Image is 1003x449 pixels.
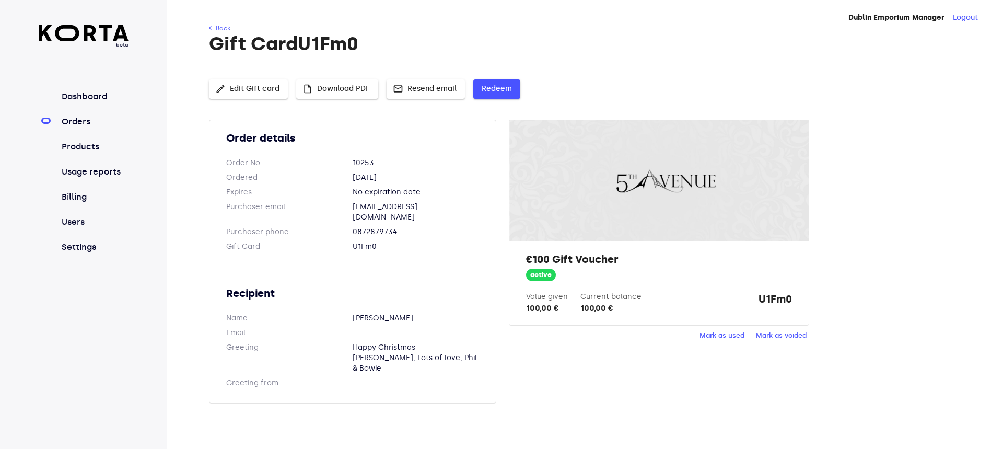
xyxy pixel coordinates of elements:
[226,328,353,338] dt: Email
[580,292,642,301] label: Current balance
[226,227,353,237] dt: Purchaser phone
[226,313,353,324] dt: Name
[756,330,807,342] span: Mark as voided
[226,202,353,223] dt: Purchaser email
[209,33,959,54] h1: Gift Card U1Fm0
[353,202,479,223] dd: [EMAIL_ADDRESS][DOMAIN_NAME]
[209,83,288,92] a: Edit Gift card
[526,270,556,280] span: active
[353,313,479,324] dd: [PERSON_NAME]
[526,302,568,315] div: 100,00 €
[60,191,129,203] a: Billing
[353,172,479,183] dd: [DATE]
[395,83,457,96] span: Resend email
[60,141,129,153] a: Products
[226,172,353,183] dt: Ordered
[699,330,744,342] span: Mark as used
[217,83,279,96] span: Edit Gift card
[39,25,129,41] img: Korta
[353,342,479,374] dd: Happy Christmas [PERSON_NAME], Lots of love, Phil & Bowie
[302,84,313,94] span: insert_drive_file
[226,342,353,374] dt: Greeting
[226,158,353,168] dt: Order No.
[759,292,792,315] strong: U1Fm0
[387,79,465,99] button: Resend email
[305,83,370,96] span: Download PDF
[353,158,479,168] dd: 10253
[353,241,479,252] dd: U1Fm0
[226,131,479,145] h2: Order details
[580,302,642,315] div: 100,00 €
[473,79,520,99] button: Redeem
[39,25,129,49] a: beta
[526,292,568,301] label: Value given
[353,227,479,237] dd: 0872879734
[296,79,378,99] button: Download PDF
[848,13,944,22] strong: Dublin Emporium Manager
[226,187,353,198] dt: Expires
[209,25,230,32] a: ← Back
[60,241,129,254] a: Settings
[226,286,479,301] h2: Recipient
[60,216,129,228] a: Users
[526,252,791,267] h2: €100 Gift Voucher
[353,187,479,198] dd: No expiration date
[226,241,353,252] dt: Gift Card
[39,41,129,49] span: beta
[697,328,747,344] button: Mark as used
[393,84,403,94] span: mail
[953,13,978,23] button: Logout
[226,378,353,388] dt: Greeting from
[482,83,512,96] span: Redeem
[60,166,129,178] a: Usage reports
[60,116,129,128] a: Orders
[209,79,288,99] button: Edit Gift card
[753,328,809,344] button: Mark as voided
[60,90,129,103] a: Dashboard
[215,84,226,94] span: edit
